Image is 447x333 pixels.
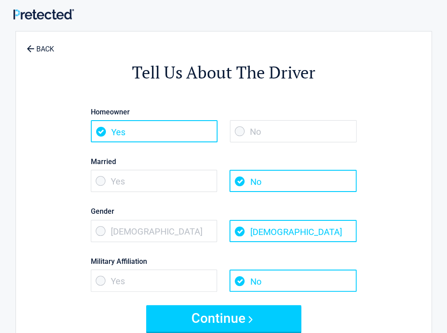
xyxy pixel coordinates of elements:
button: Continue [146,305,301,332]
span: Yes [91,120,218,142]
label: Military Affiliation [91,255,357,267]
span: No [229,270,356,292]
span: Yes [91,270,218,292]
span: No [230,120,357,142]
span: [DEMOGRAPHIC_DATA] [229,220,356,242]
label: Gender [91,205,357,217]
span: No [229,170,356,192]
label: Married [91,156,357,168]
label: Homeowner [91,106,357,118]
img: Main Logo [13,9,74,20]
a: BACK [25,37,56,53]
span: Yes [91,170,218,192]
h2: Tell Us About The Driver [65,61,383,84]
span: [DEMOGRAPHIC_DATA] [91,220,218,242]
